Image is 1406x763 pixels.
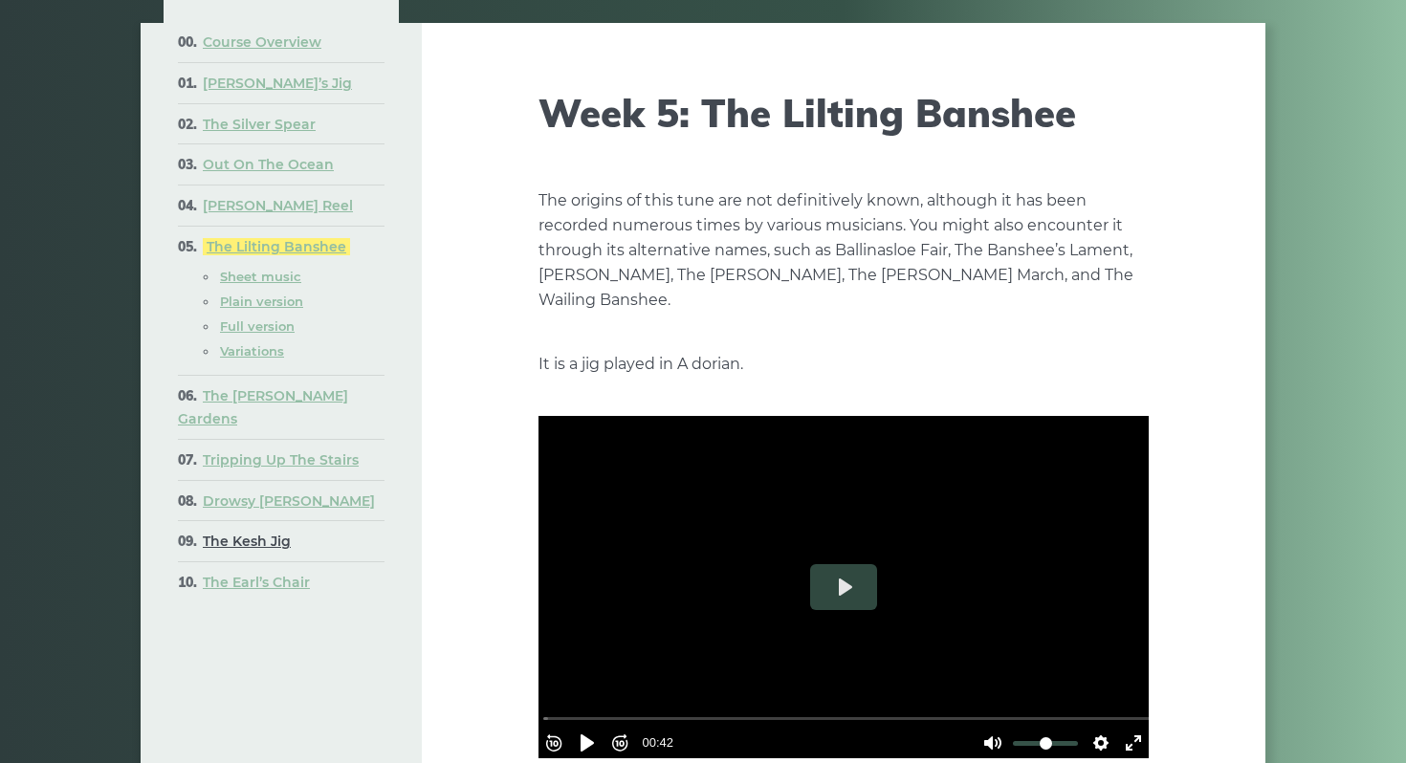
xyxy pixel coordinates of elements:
[203,156,334,173] a: Out On The Ocean
[203,238,350,255] a: The Lilting Banshee
[220,343,284,359] a: Variations
[220,269,301,284] a: Sheet music
[220,318,295,334] a: Full version
[203,451,359,469] a: Tripping Up The Stairs
[203,533,291,550] a: The Kesh Jig
[220,294,303,309] a: Plain version
[538,188,1149,313] p: The origins of this tune are not definitively known, although it has been recorded numerous times...
[203,33,321,51] a: Course Overview
[203,75,352,92] a: [PERSON_NAME]’s Jig
[538,352,1149,377] p: It is a jig played in A dorian.
[178,387,348,427] a: The [PERSON_NAME] Gardens
[203,574,310,591] a: The Earl’s Chair
[538,90,1149,136] h1: Week 5: The Lilting Banshee
[203,492,375,510] a: Drowsy [PERSON_NAME]
[203,116,316,133] a: The Silver Spear
[203,197,353,214] a: [PERSON_NAME] Reel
